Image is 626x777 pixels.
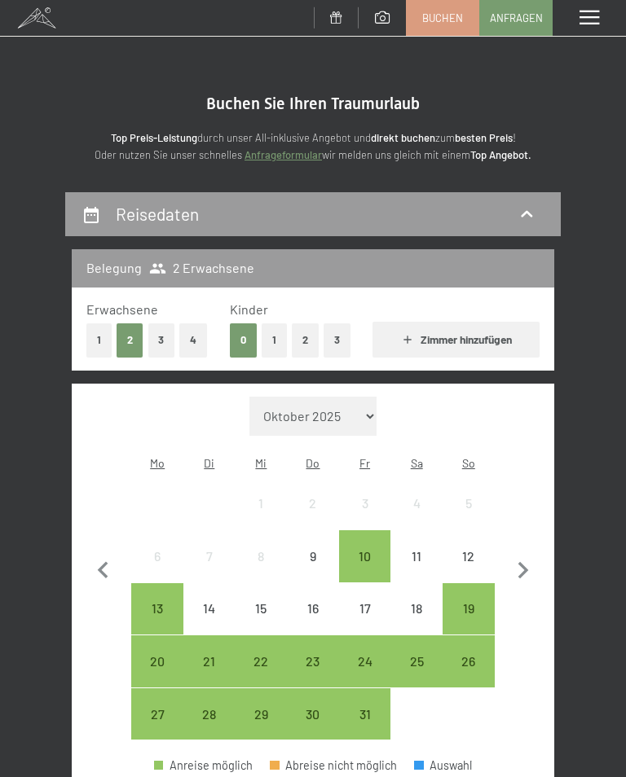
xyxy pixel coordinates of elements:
[270,760,397,771] div: Abreise nicht möglich
[183,635,236,687] div: Anreise möglich
[444,550,493,599] div: 12
[204,456,214,470] abbr: Dienstag
[154,760,253,771] div: Anreise möglich
[230,301,268,317] span: Kinder
[86,397,121,741] button: Vorheriger Monat
[131,583,183,635] div: Mon Oct 13 2025
[371,131,435,144] strong: direkt buchen
[490,11,543,25] span: Anfragen
[237,550,286,599] div: 8
[206,94,420,113] span: Buchen Sie Ihren Traumurlaub
[324,323,350,357] button: 3
[237,602,286,651] div: 15
[289,550,337,599] div: 9
[443,530,495,582] div: Anreise nicht möglich
[292,323,319,357] button: 2
[131,635,183,687] div: Anreise möglich
[443,477,495,529] div: Sun Oct 05 2025
[117,323,143,357] button: 2
[185,602,234,651] div: 14
[237,497,286,546] div: 1
[65,129,561,164] p: durch unser All-inklusive Angebot und zum ! Oder nutzen Sie unser schnelles wir melden uns gleich...
[131,530,183,582] div: Mon Oct 06 2025
[183,583,236,635] div: Tue Oct 14 2025
[392,497,441,546] div: 4
[339,688,391,740] div: Anreise möglich
[86,323,112,357] button: 1
[359,456,370,470] abbr: Freitag
[443,583,495,635] div: Sun Oct 19 2025
[422,11,463,25] span: Buchen
[470,148,531,161] strong: Top Angebot.
[133,602,182,651] div: 13
[131,688,183,740] div: Mon Oct 27 2025
[185,708,234,757] div: 28
[287,635,339,687] div: Thu Oct 23 2025
[411,456,423,470] abbr: Samstag
[444,602,493,651] div: 19
[255,456,267,470] abbr: Mittwoch
[373,322,540,358] button: Zimmer hinzufügen
[392,655,441,704] div: 25
[444,655,493,704] div: 26
[149,259,254,277] span: 2 Erwachsene
[506,397,540,741] button: Nächster Monat
[236,583,288,635] div: Anreise nicht möglich
[390,635,443,687] div: Anreise möglich
[236,688,288,740] div: Anreise möglich
[287,477,339,529] div: Anreise nicht möglich
[230,323,257,357] button: 0
[462,456,475,470] abbr: Sonntag
[407,1,478,35] a: Buchen
[339,583,391,635] div: Fri Oct 17 2025
[183,530,236,582] div: Tue Oct 07 2025
[392,550,441,599] div: 11
[341,497,390,546] div: 3
[414,760,472,771] div: Auswahl
[289,602,337,651] div: 16
[480,1,552,35] a: Anfragen
[236,530,288,582] div: Wed Oct 08 2025
[183,583,236,635] div: Anreise nicht möglich
[443,530,495,582] div: Sun Oct 12 2025
[287,583,339,635] div: Thu Oct 16 2025
[131,530,183,582] div: Anreise nicht möglich
[245,148,322,161] a: Anfrageformular
[86,259,142,277] h3: Belegung
[287,530,339,582] div: Thu Oct 09 2025
[443,477,495,529] div: Anreise nicht möglich
[183,688,236,740] div: Anreise möglich
[341,550,390,599] div: 10
[237,655,286,704] div: 22
[443,635,495,687] div: Anreise möglich
[289,708,337,757] div: 30
[306,456,320,470] abbr: Donnerstag
[339,530,391,582] div: Fri Oct 10 2025
[390,477,443,529] div: Sat Oct 04 2025
[341,655,390,704] div: 24
[287,583,339,635] div: Anreise nicht möglich
[236,635,288,687] div: Anreise möglich
[131,583,183,635] div: Anreise möglich
[390,635,443,687] div: Sat Oct 25 2025
[236,477,288,529] div: Anreise nicht möglich
[339,635,391,687] div: Anreise möglich
[133,708,182,757] div: 27
[390,530,443,582] div: Anreise nicht möglich
[236,530,288,582] div: Anreise nicht möglich
[287,688,339,740] div: Anreise möglich
[86,301,158,317] span: Erwachsene
[289,497,337,546] div: 2
[133,550,182,599] div: 6
[339,583,391,635] div: Anreise nicht möglich
[116,204,199,224] h2: Reisedaten
[262,323,287,357] button: 1
[339,477,391,529] div: Fri Oct 03 2025
[236,688,288,740] div: Wed Oct 29 2025
[150,456,165,470] abbr: Montag
[444,497,493,546] div: 5
[339,530,391,582] div: Anreise möglich
[133,655,182,704] div: 20
[339,477,391,529] div: Anreise nicht möglich
[148,323,175,357] button: 3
